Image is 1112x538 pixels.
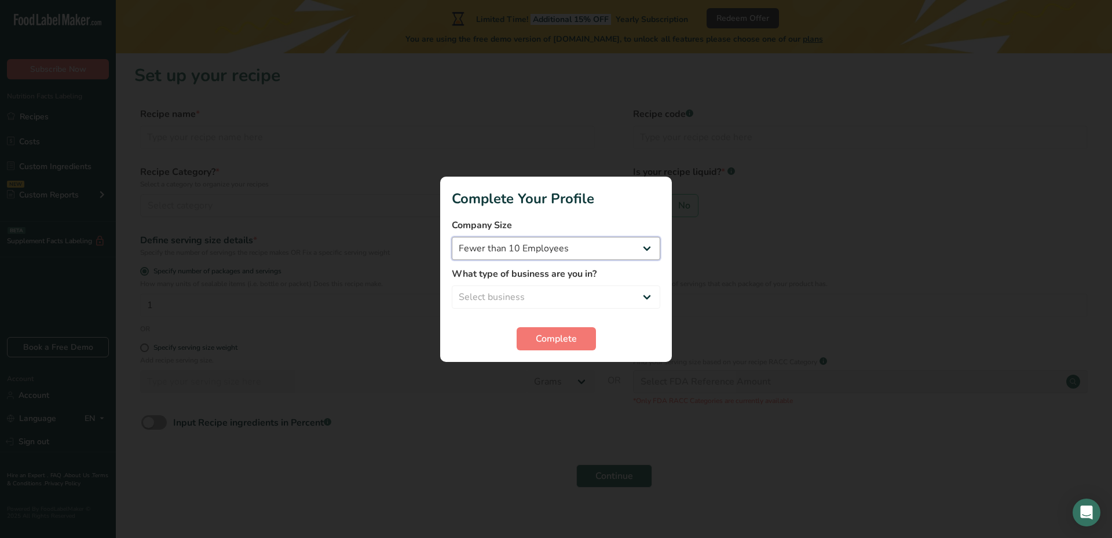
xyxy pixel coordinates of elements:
[1073,499,1100,526] div: Open Intercom Messenger
[452,218,660,232] label: Company Size
[536,332,577,346] span: Complete
[452,188,660,209] h1: Complete Your Profile
[452,267,660,281] label: What type of business are you in?
[517,327,596,350] button: Complete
